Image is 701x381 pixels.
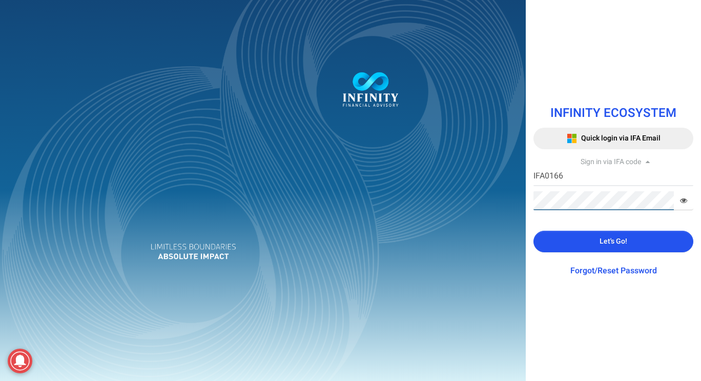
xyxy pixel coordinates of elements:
[533,107,693,120] h1: INFINITY ECOSYSTEM
[533,128,693,149] button: Quick login via IFA Email
[533,157,693,167] div: Sign in via IFA code
[581,133,661,144] span: Quick login via IFA Email
[533,167,693,186] input: IFA Code
[533,231,693,252] button: Let's Go!
[600,236,627,247] span: Let's Go!
[581,156,641,167] span: Sign in via IFA code
[570,265,657,277] a: Forgot/Reset Password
